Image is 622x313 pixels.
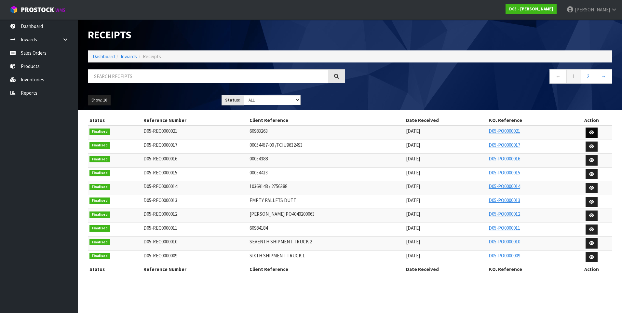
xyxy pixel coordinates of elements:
a: D05-PO0000017 [489,142,520,148]
span: D05-REC0000012 [143,211,177,217]
a: D05-PO0000009 [489,252,520,259]
small: WMS [55,7,65,13]
span: Finalised [89,197,110,204]
th: P.O. Reference [487,115,571,126]
a: D05-PO0000014 [489,183,520,189]
a: D05-PO0000012 [489,211,520,217]
span: D05-REC0000011 [143,225,177,231]
span: [DATE] [406,183,420,189]
th: Reference Number [142,264,248,275]
a: → [595,69,612,83]
span: 00054457-00 /FCIU9632493 [250,142,303,148]
span: Finalised [89,239,110,246]
a: 1 [566,69,581,83]
span: ProStock [21,6,54,14]
span: 00054413 [250,170,268,176]
span: [DATE] [406,211,420,217]
span: Finalised [89,253,110,259]
span: [DATE] [406,170,420,176]
span: 00054388 [250,156,268,162]
th: Date Received [404,264,487,275]
nav: Page navigation [355,69,612,85]
span: [DATE] [406,197,420,203]
span: D05-REC0000015 [143,170,177,176]
span: [DATE] [406,156,420,162]
strong: Status: [225,97,240,103]
th: Action [571,115,612,126]
span: [DATE] [406,252,420,259]
span: [PERSON_NAME] [575,7,610,13]
span: [DATE] [406,225,420,231]
span: [DATE] [406,238,420,245]
a: 2 [581,69,595,83]
th: Status [88,115,142,126]
span: Finalised [89,142,110,149]
span: EMPTY PALLETS DUTT [250,197,296,203]
button: Show: 10 [88,95,111,105]
span: 60983263 [250,128,268,134]
span: Receipts [143,53,161,60]
span: [DATE] [406,142,420,148]
th: Client Reference [248,264,404,275]
span: D05-REC0000017 [143,142,177,148]
th: Action [571,264,612,275]
img: cube-alt.png [10,6,18,14]
span: D05-REC0000009 [143,252,177,259]
h1: Receipts [88,29,345,41]
th: Client Reference [248,115,404,126]
span: Finalised [89,211,110,218]
strong: D05 - [PERSON_NAME] [509,6,553,12]
a: D05-PO0000010 [489,238,520,245]
span: D05-REC0000010 [143,238,177,245]
a: D05-PO0000013 [489,197,520,203]
a: ← [549,69,567,83]
span: Finalised [89,156,110,163]
span: [PERSON_NAME] PO4040200063 [250,211,315,217]
th: Date Received [404,115,487,126]
span: SIXTH SHIPMENT TRUCK 1 [250,252,305,259]
a: D05-PO0000021 [489,128,520,134]
span: [DATE] [406,128,420,134]
span: D05-REC0000013 [143,197,177,203]
span: SEVENTH SHIPMENT TRUCK 2 [250,238,312,245]
input: Search receipts [88,69,328,83]
span: D05-REC0000016 [143,156,177,162]
span: Finalised [89,184,110,190]
th: Status [88,264,142,275]
th: P.O. Reference [487,264,571,275]
span: 10369148 / 2756388 [250,183,287,189]
span: Finalised [89,129,110,135]
span: D05-REC0000021 [143,128,177,134]
a: Dashboard [93,53,115,60]
span: D05-REC0000014 [143,183,177,189]
span: 60984184 [250,225,268,231]
th: Reference Number [142,115,248,126]
a: Inwards [121,53,137,60]
span: Finalised [89,225,110,232]
a: D05-PO0000016 [489,156,520,162]
a: D05-PO0000011 [489,225,520,231]
span: Finalised [89,170,110,176]
a: D05-PO0000015 [489,170,520,176]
